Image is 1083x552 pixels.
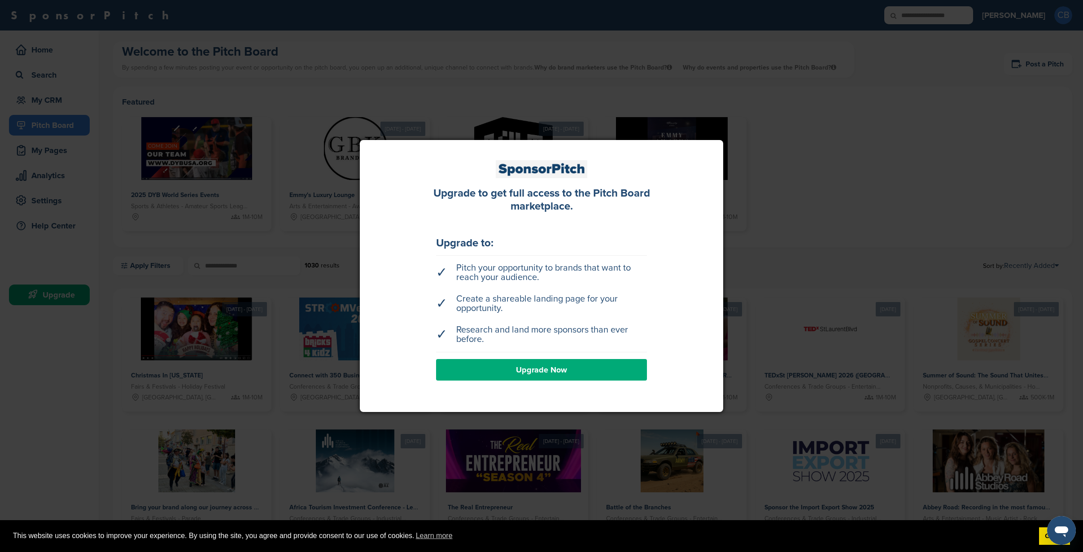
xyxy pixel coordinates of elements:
[436,238,647,249] div: Upgrade to:
[436,290,647,318] li: Create a shareable landing page for your opportunity.
[436,299,447,308] span: ✓
[423,187,660,213] div: Upgrade to get full access to the Pitch Board marketplace.
[436,330,447,339] span: ✓
[1047,516,1076,545] iframe: Button to launch messaging window
[436,321,647,349] li: Research and land more sponsors than ever before.
[716,135,729,148] a: Close
[1039,527,1070,545] a: dismiss cookie message
[415,529,454,543] a: learn more about cookies
[436,268,447,277] span: ✓
[13,529,1032,543] span: This website uses cookies to improve your experience. By using the site, you agree and provide co...
[436,359,647,381] a: Upgrade Now
[436,259,647,287] li: Pitch your opportunity to brands that want to reach your audience.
